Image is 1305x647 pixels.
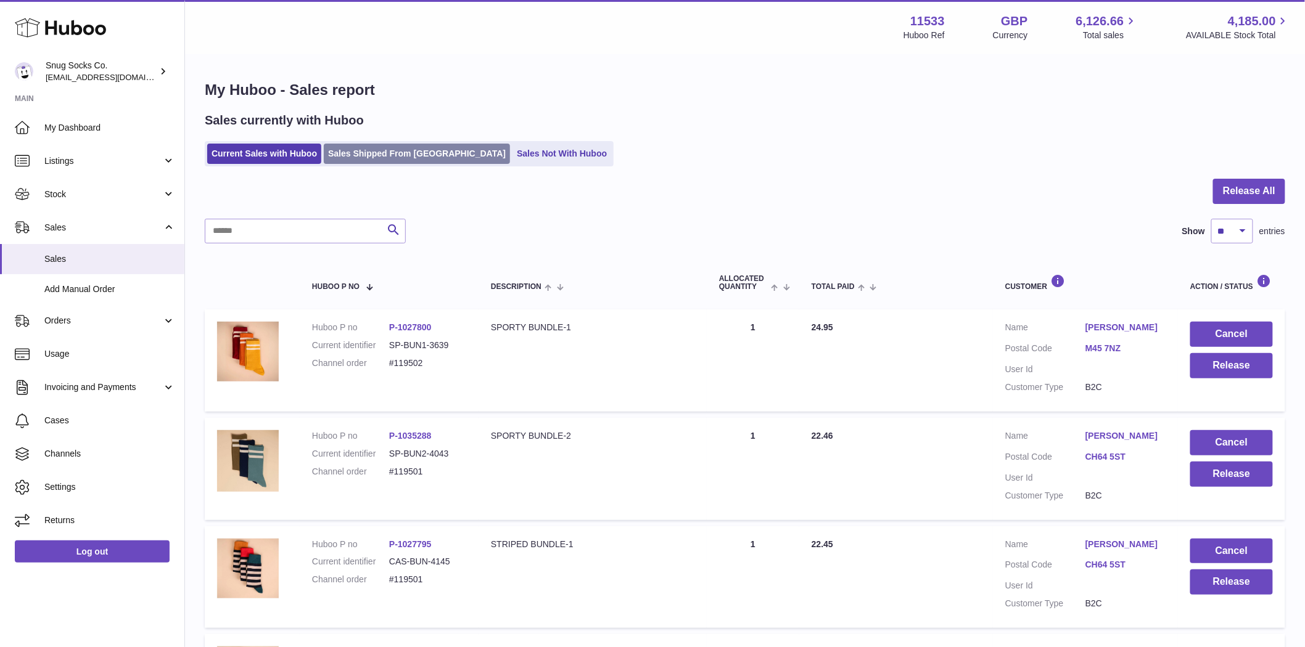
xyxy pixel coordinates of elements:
[44,348,175,360] span: Usage
[1190,569,1273,595] button: Release
[389,539,432,549] a: P-1027795
[513,144,611,164] a: Sales Not With Huboo
[217,539,279,598] img: 115331743864077.jpg
[389,574,466,585] dd: #119501
[707,526,799,629] td: 1
[491,322,694,333] div: SPORTY BUNDLE-1
[15,62,33,81] img: internalAdmin-11533@internal.huboo.com
[1005,430,1085,445] dt: Name
[1085,559,1166,571] a: CH64 5ST
[1005,490,1085,502] dt: Customer Type
[312,357,389,369] dt: Channel order
[1005,364,1085,375] dt: User Id
[312,283,360,291] span: Huboo P no
[1186,30,1290,41] span: AVAILABLE Stock Total
[44,315,162,327] span: Orders
[812,283,855,291] span: Total paid
[15,540,170,563] a: Log out
[389,357,466,369] dd: #119502
[1085,430,1166,442] a: [PERSON_NAME]
[707,418,799,520] td: 1
[1228,13,1276,30] span: 4,185.00
[46,72,181,82] span: [EMAIL_ADDRESS][DOMAIN_NAME]
[44,283,175,295] span: Add Manual Order
[46,60,157,83] div: Snug Socks Co.
[44,515,175,526] span: Returns
[1005,580,1085,592] dt: User Id
[44,222,162,234] span: Sales
[1190,322,1273,347] button: Cancel
[1005,343,1085,357] dt: Postal Code
[1005,472,1085,484] dt: User Id
[719,275,768,291] span: ALLOCATED Quantity
[1190,274,1273,291] div: Action / Status
[389,448,466,460] dd: SP-BUN2-4043
[1190,462,1273,487] button: Release
[312,539,389,550] dt: Huboo P no
[1005,381,1085,393] dt: Customer Type
[312,322,389,333] dt: Huboo P no
[812,322,833,332] span: 24.95
[205,112,364,129] h2: Sales currently with Huboo
[389,340,466,351] dd: SP-BUN1-3639
[1085,451,1166,463] a: CH64 5ST
[389,466,466,478] dd: #119501
[1182,226,1205,237] label: Show
[389,431,432,441] a: P-1035288
[904,30,945,41] div: Huboo Ref
[44,253,175,265] span: Sales
[1005,598,1085,609] dt: Customer Type
[1085,343,1166,354] a: M45 7NZ
[312,340,389,351] dt: Current identifier
[207,144,321,164] a: Current Sales with Huboo
[491,283,541,291] span: Description
[1085,539,1166,550] a: [PERSON_NAME]
[491,430,694,442] div: SPORTY BUNDLE-2
[205,80,1285,100] h1: My Huboo - Sales report
[312,556,389,568] dt: Current identifier
[1259,226,1285,237] span: entries
[993,30,1028,41] div: Currency
[1190,353,1273,378] button: Release
[1085,598,1166,609] dd: B2C
[44,481,175,493] span: Settings
[910,13,945,30] strong: 11533
[44,189,162,200] span: Stock
[217,430,279,492] img: 115331743863799.jpg
[1076,13,1124,30] span: 6,126.66
[1083,30,1138,41] span: Total sales
[1186,13,1290,41] a: 4,185.00 AVAILABLE Stock Total
[1005,451,1085,466] dt: Postal Code
[44,448,175,460] span: Channels
[1085,322,1166,333] a: [PERSON_NAME]
[812,431,833,441] span: 22.46
[1085,381,1166,393] dd: B2C
[217,322,279,381] img: 115331743864042.jpg
[1190,430,1273,455] button: Cancel
[707,309,799,412] td: 1
[1005,539,1085,553] dt: Name
[44,381,162,393] span: Invoicing and Payments
[1190,539,1273,564] button: Cancel
[389,322,432,332] a: P-1027800
[1085,490,1166,502] dd: B2C
[312,574,389,585] dt: Channel order
[389,556,466,568] dd: CAS-BUN-4145
[44,155,162,167] span: Listings
[312,448,389,460] dt: Current identifier
[1001,13,1027,30] strong: GBP
[812,539,833,549] span: 22.45
[1076,13,1138,41] a: 6,126.66 Total sales
[324,144,510,164] a: Sales Shipped From [GEOGRAPHIC_DATA]
[1005,559,1085,574] dt: Postal Code
[44,415,175,426] span: Cases
[44,122,175,134] span: My Dashboard
[1213,179,1285,204] button: Release All
[491,539,694,550] div: STRIPED BUNDLE-1
[1005,322,1085,336] dt: Name
[312,466,389,478] dt: Channel order
[312,430,389,442] dt: Huboo P no
[1005,274,1166,291] div: Customer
